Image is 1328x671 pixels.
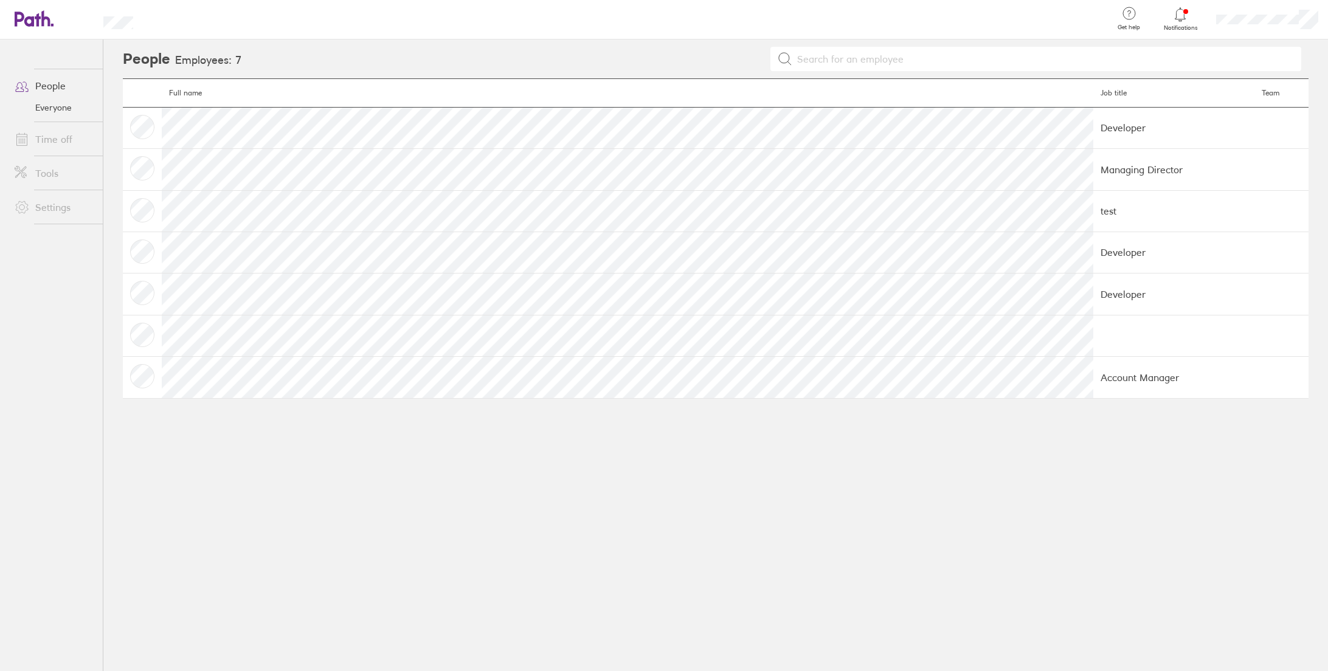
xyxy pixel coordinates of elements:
a: Tools [5,161,103,185]
a: People [5,74,103,98]
th: Team [1254,79,1309,108]
td: Developer [1093,232,1255,273]
a: Notifications [1161,6,1200,32]
h2: People [123,40,170,78]
td: Managing Director [1093,149,1255,190]
th: Job title [1093,79,1255,108]
a: Time off [5,127,103,151]
span: Get help [1109,24,1149,31]
h3: Employees: 7 [175,54,241,67]
span: Notifications [1161,24,1200,32]
td: test [1093,190,1255,232]
td: Developer [1093,274,1255,315]
td: Account Manager [1093,357,1255,398]
input: Search for an employee [792,47,1295,71]
a: Everyone [5,98,103,117]
th: Full name [162,79,1093,108]
a: Settings [5,195,103,219]
td: Developer [1093,107,1255,148]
